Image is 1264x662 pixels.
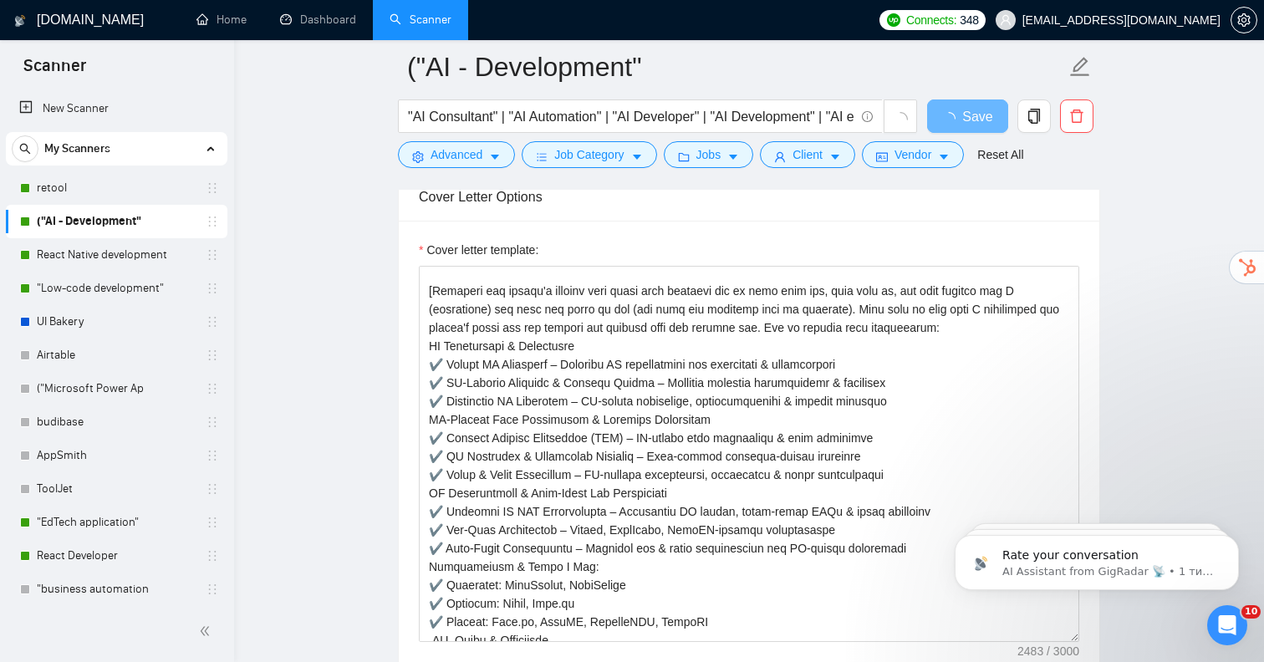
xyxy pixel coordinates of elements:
span: edit [1069,56,1091,78]
span: holder [206,482,219,496]
span: 348 [960,11,978,29]
span: holder [206,349,219,362]
button: copy [1017,99,1051,133]
span: Connects: [906,11,956,29]
span: setting [1231,13,1256,27]
span: holder [206,282,219,295]
span: holder [206,583,219,596]
a: New Scanner [19,92,214,125]
span: Jobs [696,145,721,164]
span: holder [206,181,219,195]
a: "EdTech application" [37,506,196,539]
a: React Native development [37,238,196,272]
span: holder [206,516,219,529]
span: holder [206,549,219,563]
a: budibase [37,405,196,439]
a: UI Bakery [37,305,196,339]
input: Scanner name... [407,46,1066,88]
span: bars [536,150,548,163]
span: user [774,150,786,163]
button: delete [1060,99,1093,133]
span: 10 [1241,605,1261,619]
span: caret-down [829,150,841,163]
img: logo [14,8,26,34]
a: retool [37,171,196,205]
button: setting [1231,7,1257,33]
span: caret-down [938,150,950,163]
span: holder [206,215,219,228]
button: folderJobscaret-down [664,141,754,168]
a: searchScanner [390,13,451,27]
a: ("AI - Development" [37,205,196,238]
button: search [12,135,38,162]
span: caret-down [727,150,739,163]
a: homeHome [196,13,247,27]
span: holder [206,315,219,328]
span: Save [962,106,992,127]
a: Reset All [977,145,1023,164]
button: Save [927,99,1008,133]
button: barsJob Categorycaret-down [522,141,656,168]
span: delete [1061,109,1093,124]
label: Cover letter template: [419,241,538,259]
a: dashboardDashboard [280,13,356,27]
a: AppSmith [37,439,196,472]
iframe: Intercom notifications повідомлення [930,500,1264,617]
a: "business automation [37,573,196,606]
span: loading [942,112,962,125]
span: holder [206,415,219,429]
a: "Low-code development" [37,272,196,305]
span: My Scanners [44,132,110,165]
span: folder [678,150,690,163]
textarea: Cover letter template: [419,266,1079,642]
img: upwork-logo.png [887,13,900,27]
li: New Scanner [6,92,227,125]
span: idcard [876,150,888,163]
span: Job Category [554,145,624,164]
a: ("Microsoft Power Ap [37,372,196,405]
a: Airtable [37,339,196,372]
iframe: Intercom live chat [1207,605,1247,645]
span: copy [1018,109,1050,124]
span: holder [206,248,219,262]
span: holder [206,382,219,395]
span: setting [412,150,424,163]
span: loading [893,112,908,127]
span: Vendor [894,145,931,164]
a: ToolJet [37,472,196,506]
span: double-left [199,623,216,639]
span: caret-down [489,150,501,163]
span: Scanner [10,53,99,89]
a: React Developer [37,539,196,573]
span: holder [206,449,219,462]
button: settingAdvancedcaret-down [398,141,515,168]
span: search [13,143,38,155]
input: Search Freelance Jobs... [408,106,854,127]
span: Client [793,145,823,164]
span: Advanced [431,145,482,164]
button: idcardVendorcaret-down [862,141,964,168]
span: info-circle [862,111,873,122]
div: Cover Letter Options [419,173,1079,221]
button: userClientcaret-down [760,141,855,168]
span: user [1000,14,1012,26]
span: caret-down [631,150,643,163]
a: setting [1231,13,1257,27]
